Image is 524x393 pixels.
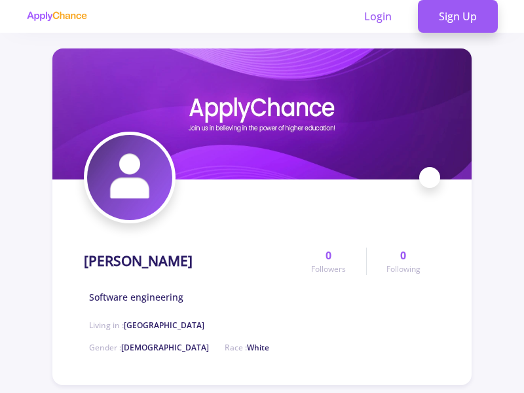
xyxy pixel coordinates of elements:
span: 0 [326,248,331,263]
img: applychance logo text only [26,11,87,22]
span: 0 [400,248,406,263]
span: Gender : [89,342,209,353]
span: Following [386,263,421,275]
span: [GEOGRAPHIC_DATA] [124,320,204,331]
img: Parisa Hashemi avatar [87,135,172,220]
h1: [PERSON_NAME] [84,253,193,269]
span: Software engineering [89,290,183,304]
span: Living in : [89,320,204,331]
span: [DEMOGRAPHIC_DATA] [121,342,209,353]
a: 0Following [366,248,440,275]
span: White [247,342,269,353]
a: 0Followers [291,248,365,275]
span: Race : [225,342,269,353]
img: Parisa Hashemi cover image [52,48,472,179]
span: Followers [311,263,346,275]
